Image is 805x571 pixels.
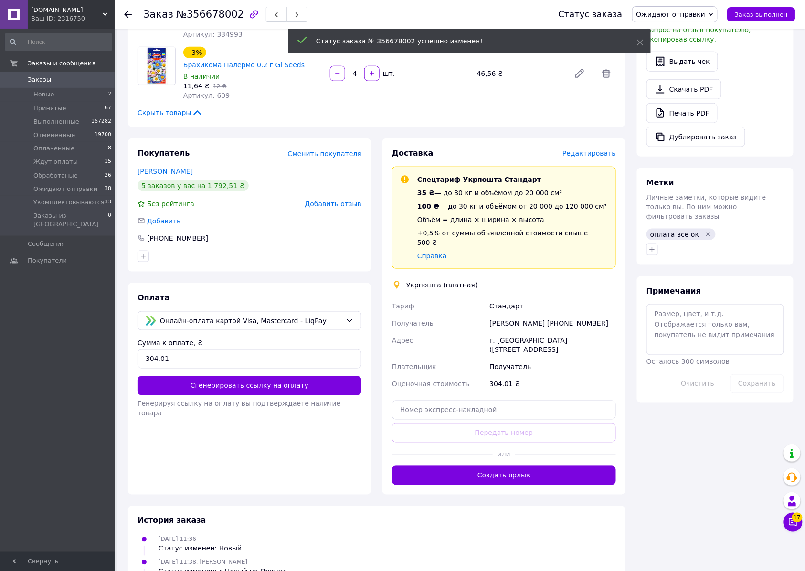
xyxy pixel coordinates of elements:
[636,11,706,18] span: Ожидают отправки
[28,59,95,68] span: Заказы и сообщения
[646,52,718,72] button: Выдать чек
[646,358,730,366] span: Осталось 300 символов
[143,9,173,20] span: Заказ
[392,148,434,158] span: Доставка
[108,211,111,229] span: 0
[650,231,699,238] span: оплата все ок
[288,150,361,158] span: Сменить покупателя
[105,104,111,113] span: 67
[392,381,470,388] span: Оценочная стоимость
[487,359,618,376] div: Получатель
[160,316,342,326] span: Онлайн-оплата картой Visa, Mastercard - LiqPay
[562,149,616,157] span: Редактировать
[473,67,566,80] div: 46,56 ₴
[33,104,66,113] span: Принятые
[183,92,230,99] span: Артикул: 609
[159,544,242,553] div: Статус изменен: Новый
[487,297,618,315] div: Стандарт
[417,215,608,224] div: Объём = длина × ширина × высота
[392,401,616,420] input: Номер экспресс-накладной
[646,286,701,296] span: Примечания
[95,131,111,139] span: 19700
[159,536,196,543] span: [DATE] 11:36
[28,240,65,248] span: Сообщения
[33,90,54,99] span: Новые
[417,201,608,211] div: — до 30 кг и объёмом от 20 000 до 120 000 см³
[33,185,97,193] span: Ожидают отправки
[646,127,745,147] button: Дублировать заказ
[33,211,108,229] span: Заказы из [GEOGRAPHIC_DATA]
[138,47,175,85] img: Брахикома Палермо 0.2 г Gl Seeds
[31,6,103,14] span: Agroretail.com.ua
[417,176,541,183] span: Спецтариф Укрпошта Стандарт
[183,61,305,69] a: Брахикома Палермо 0.2 г Gl Seeds
[147,200,194,208] span: Без рейтинга
[33,171,78,180] span: Обработаные
[5,33,112,51] input: Поиск
[646,103,718,123] a: Печать PDF
[213,83,226,90] span: 12 ₴
[33,158,78,166] span: Ждут оплаты
[176,9,244,20] span: №356678002
[417,228,608,247] div: +0,5% от суммы объявленной стоимости свыше 500 ₴
[33,117,79,126] span: Выполненные
[735,11,788,18] span: Заказ выполнен
[392,337,413,344] span: Адрес
[146,233,209,243] div: [PHONE_NUMBER]
[28,256,67,265] span: Покупатели
[646,79,721,99] a: Скачать PDF
[33,144,74,153] span: Оплаченные
[417,252,447,260] a: Справка
[417,189,434,197] span: 35 ₴
[404,280,480,290] div: Укрпошта (платная)
[105,198,111,207] span: 33
[138,108,203,117] span: Скрыть товары
[183,82,210,90] span: 11,64 ₴
[138,400,340,417] span: Генерируя ссылку на оплату вы подтверждаете наличие товара
[105,171,111,180] span: 26
[487,332,618,359] div: г. [GEOGRAPHIC_DATA] ([STREET_ADDRESS]
[108,144,111,153] span: 8
[381,69,396,78] div: шт.
[33,131,75,139] span: Отмененные
[147,217,180,225] span: Добавить
[105,158,111,166] span: 15
[108,90,111,99] span: 2
[183,31,243,38] span: Артикул: 334993
[316,36,613,46] div: Статус заказа № 356678002 успешно изменен!
[138,516,206,525] span: История заказа
[784,513,803,532] button: Чат с покупателем17
[570,64,589,83] a: Редактировать
[138,180,249,191] div: 5 заказов у вас на 1 792,51 ₴
[138,376,361,395] button: Сгенерировать ссылку на оплату
[417,202,439,210] span: 100 ₴
[487,376,618,393] div: 304.01 ₴
[183,47,206,58] div: - 3%
[792,512,803,521] span: 17
[105,185,111,193] span: 38
[646,193,766,220] span: Личные заметки, которые видите только вы. По ним можно фильтровать заказы
[138,293,169,302] span: Оплата
[138,148,190,158] span: Покупатель
[392,302,414,310] span: Тариф
[138,339,203,347] label: Сумма к оплате, ₴
[31,14,115,23] div: Ваш ID: 2316750
[597,64,616,83] span: Удалить
[91,117,111,126] span: 167282
[28,75,51,84] span: Заказы
[138,168,193,175] a: [PERSON_NAME]
[159,559,247,566] span: [DATE] 11:38, [PERSON_NAME]
[392,466,616,485] button: Создать ярлык
[559,10,623,19] div: Статус заказа
[392,363,436,371] span: Плательщик
[417,188,608,198] div: — до 30 кг и объёмом до 20 000 см³
[487,315,618,332] div: [PERSON_NAME] [PHONE_NUMBER]
[33,198,105,207] span: Укомплектовываются
[493,450,515,459] span: или
[727,7,795,21] button: Заказ выполнен
[704,231,712,238] svg: Удалить метку
[183,73,220,80] span: В наличии
[392,319,434,327] span: Получатель
[646,16,777,43] span: У вас есть 29 дней, чтобы отправить запрос на отзыв покупателю, скопировав ссылку.
[124,10,132,19] div: Вернуться назад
